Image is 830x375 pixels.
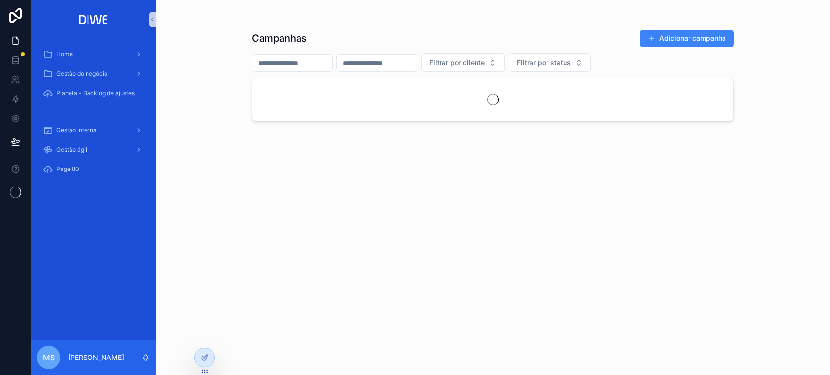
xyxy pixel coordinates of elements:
[56,89,135,97] span: Planeta - Backlog de ajustes
[37,46,150,63] a: Home
[56,146,87,153] span: Gestão ágil
[429,58,485,68] span: Filtrar por cliente
[37,121,150,139] a: Gestão interna
[68,353,124,362] p: [PERSON_NAME]
[31,39,156,190] div: scrollable content
[252,32,307,45] h1: Campanhas
[56,126,97,134] span: Gestão interna
[56,70,107,78] span: Gestão do negócio
[509,53,591,72] button: Select Button
[421,53,505,72] button: Select Button
[640,30,734,47] button: Adicionar campanha
[37,65,150,83] a: Gestão do negócio
[37,141,150,158] a: Gestão ágil
[56,51,73,58] span: Home
[37,160,150,178] a: Page 80
[76,12,111,27] img: App logo
[37,85,150,102] a: Planeta - Backlog de ajustes
[56,165,79,173] span: Page 80
[43,352,55,363] span: MS
[517,58,571,68] span: Filtrar por status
